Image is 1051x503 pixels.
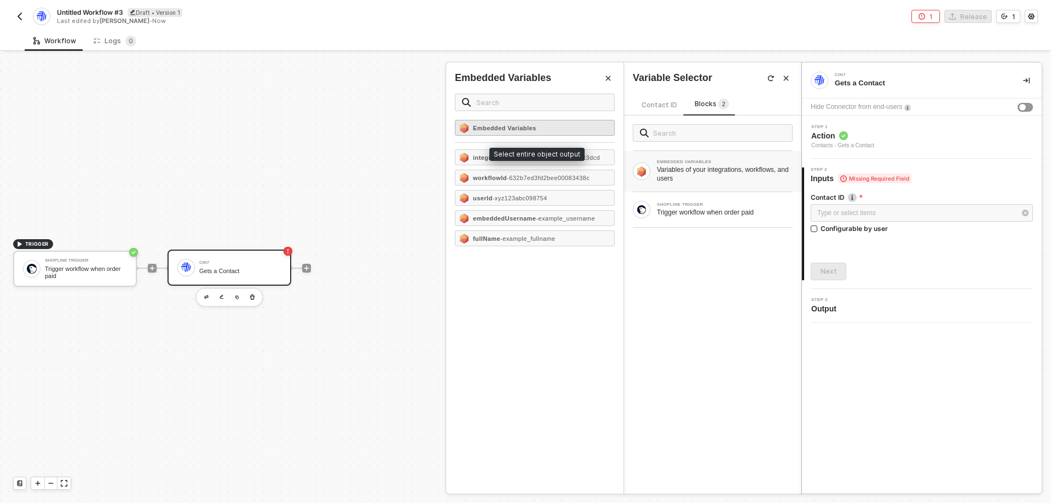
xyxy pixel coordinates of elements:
span: 2 [722,101,725,107]
div: Draft • Version 1 [128,8,182,17]
span: icon-minus [48,480,54,487]
img: workflowId [460,172,469,183]
button: 1 [996,10,1020,23]
div: Step 2Inputs Missing Required FieldContact IDicon-infoConfigurable by userNext [802,167,1042,280]
img: integration-icon [37,11,46,21]
div: SHOPLINE TRIGGER [657,203,793,207]
button: Close [602,72,615,85]
span: icon-edit [130,9,136,15]
span: Step 2 [811,167,911,172]
strong: Embedded Variables [473,125,536,131]
img: icon-info [904,105,911,111]
span: Contact ID [642,101,677,109]
span: [PERSON_NAME] [100,17,149,25]
span: icon-play [34,480,41,487]
img: search [462,98,471,107]
div: Variable Selector [633,71,712,85]
span: Inputs [811,173,911,184]
sup: 0 [125,36,136,47]
span: Step 1 [811,125,874,129]
span: Blocks [695,100,729,108]
img: userId [460,193,469,203]
button: Release [944,10,992,23]
div: 1 [1012,12,1015,21]
span: - example_username [536,215,595,222]
img: Embedded Variables [460,123,469,133]
strong: fullName [473,235,500,242]
span: - xyz123abc098754 [493,195,547,201]
div: Variables of your integrations, workflows, and users [657,165,793,183]
strong: embeddedUsername [473,215,536,222]
span: Output [811,303,841,314]
sup: 2 [718,99,729,109]
button: 1 [911,10,940,23]
input: Search [476,96,608,108]
span: icon-settings [1028,13,1035,20]
img: integrationId [460,152,469,163]
div: Last edited by - Now [57,17,524,25]
img: fullName [460,233,469,244]
img: Block [637,166,646,176]
img: back [15,12,24,21]
img: reconnect [767,75,774,82]
strong: integrationId [473,154,512,161]
div: Gets a Contact [835,78,1006,88]
span: icon-versioning [1001,13,1008,20]
span: icon-error-page [919,13,925,20]
div: EMBEDDED VARIABLES [657,160,793,164]
span: Action [811,130,874,141]
label: Contact ID [811,193,1033,202]
div: Configurable by user [821,224,888,233]
input: Search [653,127,786,139]
img: integration-icon [815,76,824,85]
span: Untitled Workflow #3 [57,8,123,17]
span: Missing Required Field [838,174,911,183]
img: search [640,129,649,137]
span: icon-collapse-right [1023,77,1030,84]
div: Trigger workflow when order paid [657,208,793,217]
span: - example_fullname [500,235,555,242]
div: Logs [94,36,136,47]
img: icon-info [848,193,857,202]
div: Cin7 [835,73,999,77]
button: back [13,10,26,23]
div: Hide Connector from end-users [811,102,902,112]
span: icon-expand [61,480,67,487]
img: embeddedUsername [460,213,469,223]
div: Step 1Action Contacts - Gets a Contact [802,125,1042,150]
button: reconnect [764,72,777,85]
strong: userId [473,195,493,201]
span: - 632b7ed3fd2bee00083438c [507,175,590,181]
button: Close [779,72,793,85]
strong: workflowId [473,175,507,181]
button: Next [811,263,846,280]
div: Select entire object output [489,148,585,161]
div: Workflow [33,37,76,45]
div: Embedded Variables [455,71,551,85]
span: Step 3 [811,298,841,302]
div: Contacts - Gets a Contact [811,141,874,150]
img: Block [637,205,646,214]
div: 1 [929,12,933,21]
